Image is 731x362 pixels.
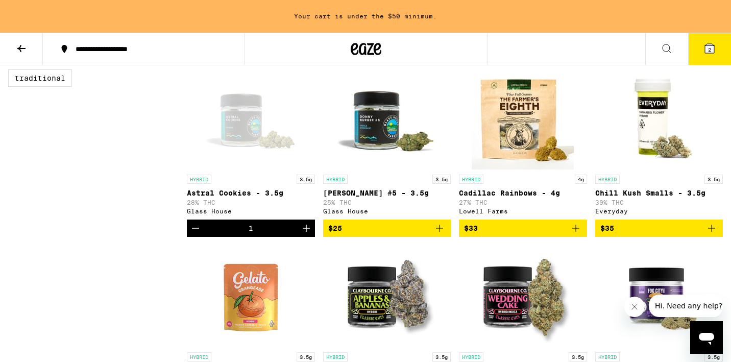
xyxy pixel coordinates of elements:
button: Add to bag [323,220,451,237]
iframe: Button to launch messaging window [690,321,723,354]
p: 30% THC [595,199,723,206]
p: 3.5g [297,352,315,361]
span: $35 [600,224,614,232]
p: HYBRID [187,352,211,361]
div: Glass House [323,208,451,214]
a: Open page for Cadillac Rainbows - 4g from Lowell Farms [459,67,587,220]
p: 27% THC [459,199,587,206]
img: Glass House - Donny Burger #5 - 3.5g [336,67,438,170]
iframe: Close message [624,297,645,317]
div: Everyday [595,208,723,214]
button: Add to bag [459,220,587,237]
button: Increment [298,220,315,237]
p: 3.5g [704,175,723,184]
label: Traditional [8,69,72,87]
p: Cadillac Rainbows - 4g [459,189,587,197]
p: [PERSON_NAME] #5 - 3.5g [323,189,451,197]
p: 3.5g [432,352,451,361]
button: Add to bag [595,220,723,237]
button: 2 [688,33,731,65]
a: Open page for Donny Burger #5 - 3.5g from Glass House [323,67,451,220]
p: 28% THC [187,199,315,206]
p: 3.5g [704,352,723,361]
p: HYBRID [459,352,483,361]
img: Gelato - Orangeade - 3.5g [200,245,302,347]
span: $25 [328,224,342,232]
p: 3.5g [569,352,587,361]
button: Decrement [187,220,204,237]
div: Glass House [187,208,315,214]
p: HYBRID [459,175,483,184]
p: 3.5g [297,175,315,184]
a: Open page for Chill Kush Smalls - 3.5g from Everyday [595,67,723,220]
img: Claybourne Co. - Wedding Cake - 3.5g [472,245,574,347]
p: Astral Cookies - 3.5g [187,189,315,197]
p: 3.5g [432,175,451,184]
img: Claybourne Co. - Apples & Bananas - 3.5g [336,245,438,347]
p: 25% THC [323,199,451,206]
p: HYBRID [187,175,211,184]
img: Lowell Farms - Cadillac Rainbows - 4g [472,67,574,170]
img: Everyday - Chill Kush Smalls - 3.5g [608,67,710,170]
p: HYBRID [595,352,620,361]
p: Chill Kush Smalls - 3.5g [595,189,723,197]
a: Open page for Astral Cookies - 3.5g from Glass House [187,67,315,220]
span: 2 [708,46,711,53]
div: 1 [249,224,253,232]
p: 4g [575,175,587,184]
iframe: Message from company [649,295,723,317]
p: HYBRID [595,175,620,184]
div: Lowell Farms [459,208,587,214]
span: $33 [464,224,478,232]
p: HYBRID [323,352,348,361]
img: Fog City Farms - Hashburger - 3.5g [608,245,710,347]
p: HYBRID [323,175,348,184]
